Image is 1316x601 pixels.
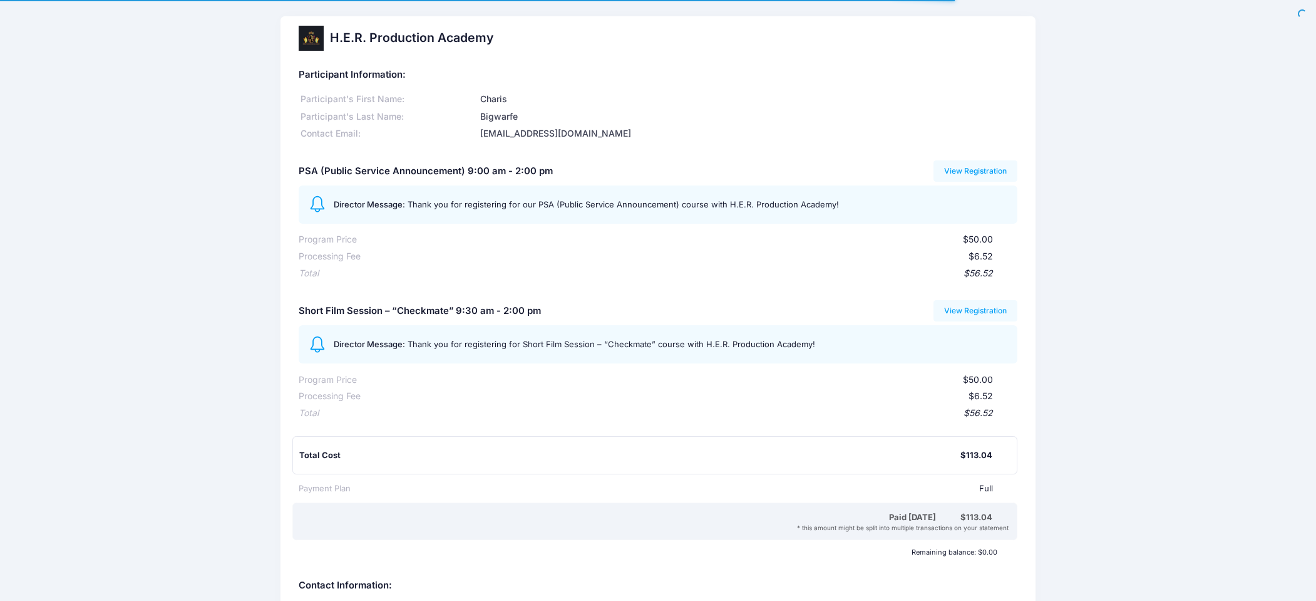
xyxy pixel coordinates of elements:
span: Thank you for registering for our PSA (Public Service Announcement) course with H.E.R. Production... [408,199,839,209]
div: * this amount might be split into multiple transactions on your statement [295,524,1015,531]
div: Paid [DATE] [301,511,960,524]
div: Total [299,267,319,280]
div: $56.52 [319,407,993,420]
span: Director Message: [334,339,405,349]
div: Program Price [299,233,357,246]
span: Director Message: [334,199,405,209]
h5: Participant Information: [299,70,1017,81]
span: Thank you for registering for Short Film Session – “Checkmate” course with H.E.R. Production Acad... [408,339,815,349]
div: $6.52 [361,390,993,403]
div: [EMAIL_ADDRESS][DOMAIN_NAME] [478,127,1017,140]
h5: PSA (Public Service Announcement) 9:00 am - 2:00 pm [299,166,553,177]
div: Processing Fee [299,250,361,263]
a: View Registration [933,300,1018,321]
h2: H.E.R. Production Academy [330,31,493,45]
div: $56.52 [319,267,993,280]
div: Total [299,407,319,420]
span: $50.00 [963,374,993,385]
div: Processing Fee [299,390,361,403]
div: Contact Email: [299,127,478,140]
a: View Registration [933,160,1018,182]
div: Charis [478,93,1017,106]
div: Payment Plan [299,483,351,495]
div: Bigwarfe [478,110,1017,123]
div: Participant's First Name: [299,93,478,106]
div: $113.04 [960,511,992,524]
h5: Contact Information: [299,580,1017,592]
div: Total Cost [299,449,960,462]
div: Remaining balance: $0.00 [292,548,1003,556]
h5: Short Film Session – “Checkmate” 9:30 am - 2:00 pm [299,306,541,317]
span: $50.00 [963,234,993,244]
div: Participant's Last Name: [299,110,478,123]
div: Full [351,483,993,495]
div: Program Price [299,374,357,387]
div: $6.52 [361,250,993,263]
div: $113.04 [960,449,992,462]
